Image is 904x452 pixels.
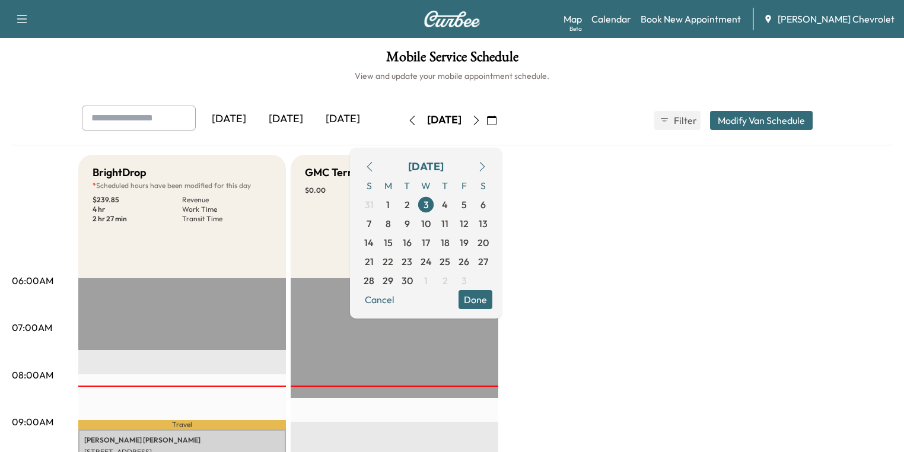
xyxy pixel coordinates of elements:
[93,205,182,214] p: 4 hr
[182,195,272,205] p: Revenue
[12,50,892,70] h1: Mobile Service Schedule
[367,217,371,231] span: 7
[461,198,467,212] span: 5
[454,176,473,195] span: F
[359,176,378,195] span: S
[314,106,371,133] div: [DATE]
[460,235,469,250] span: 19
[383,254,393,269] span: 22
[93,195,182,205] p: $ 239.85
[12,70,892,82] h6: View and update your mobile appointment schedule.
[591,12,631,26] a: Calendar
[443,273,448,288] span: 2
[435,176,454,195] span: T
[397,176,416,195] span: T
[424,11,480,27] img: Curbee Logo
[364,273,374,288] span: 28
[402,254,412,269] span: 23
[479,217,488,231] span: 13
[182,214,272,224] p: Transit Time
[654,111,701,130] button: Filter
[84,435,280,445] p: [PERSON_NAME] [PERSON_NAME]
[402,273,413,288] span: 30
[12,320,52,335] p: 07:00AM
[365,254,374,269] span: 21
[386,217,391,231] span: 8
[710,111,813,130] button: Modify Van Schedule
[441,235,450,250] span: 18
[641,12,741,26] a: Book New Appointment
[386,198,390,212] span: 1
[473,176,492,195] span: S
[93,164,147,181] h5: BrightDrop
[364,235,374,250] span: 14
[365,198,374,212] span: 31
[778,12,895,26] span: [PERSON_NAME] Chevrolet
[442,198,448,212] span: 4
[441,217,448,231] span: 11
[459,290,492,309] button: Done
[674,113,695,128] span: Filter
[478,254,488,269] span: 27
[416,176,435,195] span: W
[424,273,428,288] span: 1
[12,273,53,288] p: 06:00AM
[359,290,400,309] button: Cancel
[78,420,286,429] p: Travel
[422,235,430,250] span: 17
[421,217,431,231] span: 10
[403,235,412,250] span: 16
[408,158,444,175] div: [DATE]
[383,273,393,288] span: 29
[460,217,469,231] span: 12
[12,368,53,382] p: 08:00AM
[459,254,469,269] span: 26
[93,181,272,190] p: Scheduled hours have been modified for this day
[305,186,394,195] p: $ 0.00
[93,214,182,224] p: 2 hr 27 min
[182,205,272,214] p: Work Time
[257,106,314,133] div: [DATE]
[405,217,410,231] span: 9
[440,254,450,269] span: 25
[405,198,410,212] span: 2
[480,198,486,212] span: 6
[461,273,467,288] span: 3
[569,24,582,33] div: Beta
[427,113,461,128] div: [DATE]
[564,12,582,26] a: MapBeta
[378,176,397,195] span: M
[12,415,53,429] p: 09:00AM
[384,235,393,250] span: 15
[421,254,432,269] span: 24
[200,106,257,133] div: [DATE]
[305,164,367,181] h5: GMC Terrain
[478,235,489,250] span: 20
[424,198,429,212] span: 3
